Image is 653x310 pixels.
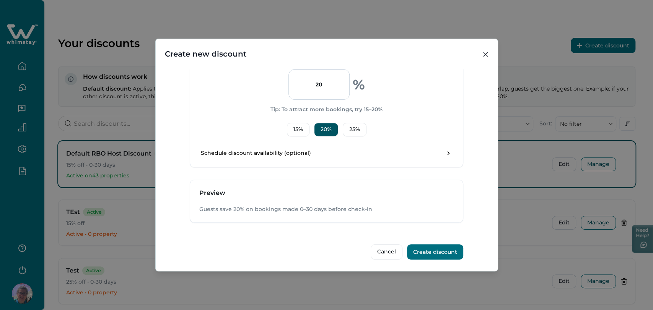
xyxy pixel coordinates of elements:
[407,244,463,260] button: Create discount
[287,123,309,136] button: 15%
[270,106,383,114] p: Tip: To attract more bookings, try 15–20%
[479,48,492,60] button: Close
[343,123,366,136] button: 25%
[199,206,454,213] p: Guests save 20% on bookings made 0–30 days before check-in
[199,189,454,197] h3: Preview
[353,77,365,92] p: %
[199,149,454,158] button: Schedule discount availability (optional)toggle schedule
[156,39,498,69] header: Create new discount
[445,149,452,157] div: toggle schedule
[201,149,311,157] p: Schedule discount availability (optional)
[314,123,338,136] button: 20%
[288,69,350,100] input: 0
[371,244,402,260] button: Cancel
